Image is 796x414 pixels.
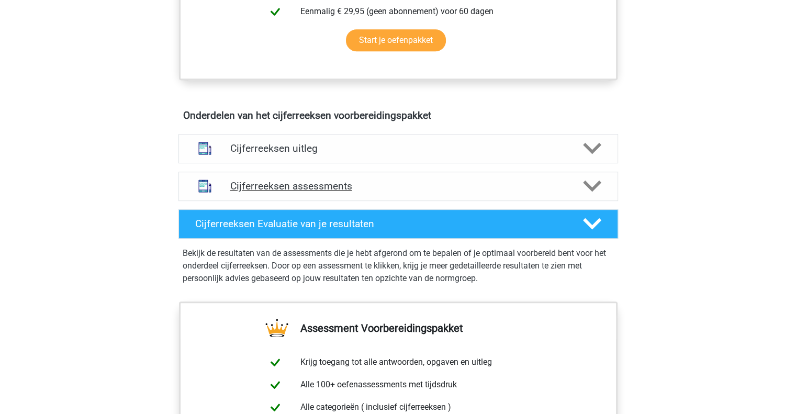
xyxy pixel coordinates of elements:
[192,135,218,162] img: cijferreeksen uitleg
[174,172,622,201] a: assessments Cijferreeksen assessments
[174,209,622,239] a: Cijferreeksen Evaluatie van je resultaten
[230,180,566,192] h4: Cijferreeksen assessments
[230,142,566,154] h4: Cijferreeksen uitleg
[183,109,613,121] h4: Onderdelen van het cijferreeksen voorbereidingspakket
[192,173,218,199] img: cijferreeksen assessments
[346,29,446,51] a: Start je oefenpakket
[174,134,622,163] a: uitleg Cijferreeksen uitleg
[195,218,566,230] h4: Cijferreeksen Evaluatie van je resultaten
[183,247,614,285] p: Bekijk de resultaten van de assessments die je hebt afgerond om te bepalen of je optimaal voorber...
